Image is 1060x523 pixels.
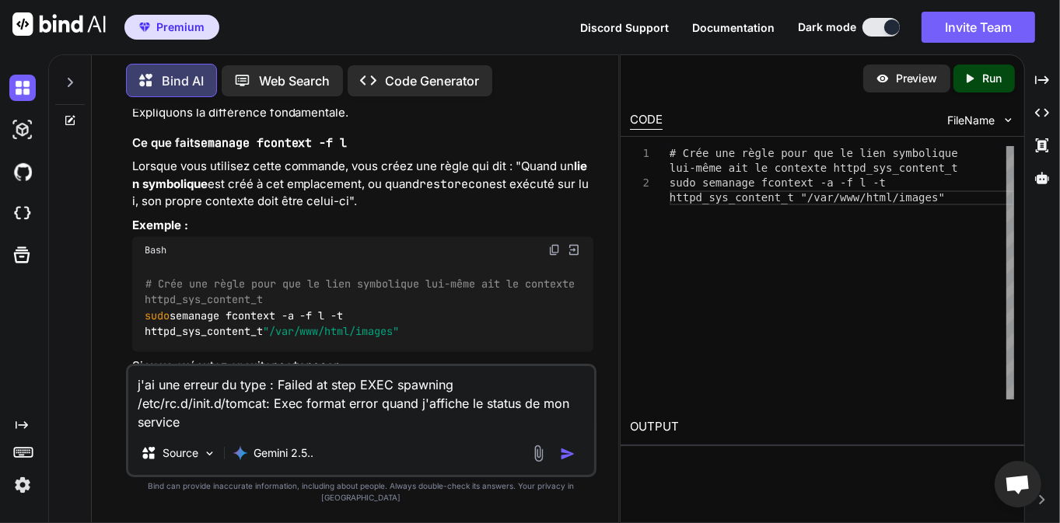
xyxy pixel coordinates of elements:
[9,200,36,227] img: cloudideIcon
[621,409,1023,445] h2: OUTPUT
[156,19,205,35] span: Premium
[567,243,581,257] img: Open in Browser
[548,244,561,256] img: copy
[922,12,1035,43] button: Invite Team
[692,19,775,36] button: Documentation
[670,176,886,189] span: sudo semanage fcontext -a -f l -t
[12,12,106,36] img: Bind AI
[1002,113,1015,127] img: chevron down
[128,366,595,431] textarea: j'ai une erreur du type : Failed at step EXEC spawning /etc/rc.d/init.d/tomcat: Exec format error...
[9,472,36,498] img: settings
[530,445,547,462] img: attachment
[876,71,890,85] img: preview
[580,21,669,34] span: Discord Support
[896,71,938,86] p: Preview
[139,23,150,32] img: premium
[630,111,663,130] div: CODE
[162,71,204,90] p: Bind AI
[580,19,669,36] button: Discord Support
[692,21,775,34] span: Documentation
[145,277,581,306] span: # Crée une règle pour que le lien symbolique lui-même ait le contexte httpd_sys_content_t
[233,445,248,461] img: Gemini 2.5 Pro
[670,147,958,159] span: # Crée une règle pour que le lien symbolique
[9,117,36,143] img: darkAi-studio
[271,359,341,375] code: restorecon
[145,276,581,340] code: semanage fcontext -a -f l -t httpd_sys_content_t
[948,113,995,128] span: FileName
[670,191,945,204] span: httpd_sys_content_t "/var/www/html/images"
[9,159,36,185] img: githubDark
[132,158,594,211] p: Lorsque vous utilisez cette commande, vous créez une règle qui dit : "Quand un est créé à cet emp...
[132,159,588,191] strong: lien symbolique
[983,71,1002,86] p: Run
[145,244,166,256] span: Bash
[798,19,856,35] span: Dark mode
[126,480,597,504] p: Bind can provide inaccurate information, including about people. Always double-check its answers....
[9,75,36,101] img: darkChat
[132,358,594,376] p: Si vous exécutez ensuite :
[420,176,490,192] code: restorecon
[630,176,649,190] div: 2
[560,446,575,462] img: icon
[194,135,348,151] code: semanage fcontext -f l
[254,445,314,461] p: Gemini 2.5..
[995,461,1041,507] div: Ouvrir le chat
[203,447,216,460] img: Pick Models
[630,146,649,161] div: 1
[260,71,331,90] p: Web Search
[263,324,400,338] span: "/var/www/html/images"
[132,218,188,232] strong: Exemple :
[670,162,958,174] span: lui-même ait le contexte httpd_sys_content_t
[132,104,594,122] p: Expliquons la différence fondamentale.
[386,71,480,90] p: Code Generator
[124,15,219,40] button: premiumPremium
[132,134,594,152] h3: Ce que fait
[163,445,198,461] p: Source
[145,309,170,323] span: sudo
